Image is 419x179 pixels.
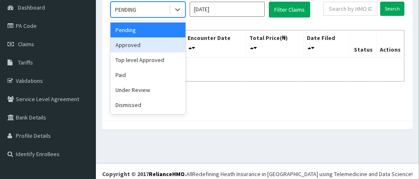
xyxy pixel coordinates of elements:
div: Top level Approved [110,52,186,67]
div: Paid [110,67,186,82]
div: Redefining Heath Insurance in [GEOGRAPHIC_DATA] using Telemedicine and Data Science! [192,170,413,178]
div: Approved [110,37,186,52]
input: Select Month and Year [190,2,265,17]
input: Search by HMO ID [324,2,377,16]
span: Dashboard [18,4,45,11]
th: Actions [376,30,404,58]
th: Date Filed [303,30,350,58]
th: Total Price(₦) [246,30,303,58]
span: Claims [18,40,34,48]
th: Status [350,30,376,58]
a: RelianceHMO [149,170,185,178]
input: Search [380,2,404,16]
button: Filter Claims [269,2,310,17]
div: Dismissed [110,97,186,112]
span: Tariffs [18,59,33,66]
th: Encounter Date [184,30,246,58]
div: Under Review [110,82,186,97]
div: Pending [110,22,186,37]
div: PENDING [115,5,136,14]
strong: Copyright © 2017 . [102,170,186,178]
